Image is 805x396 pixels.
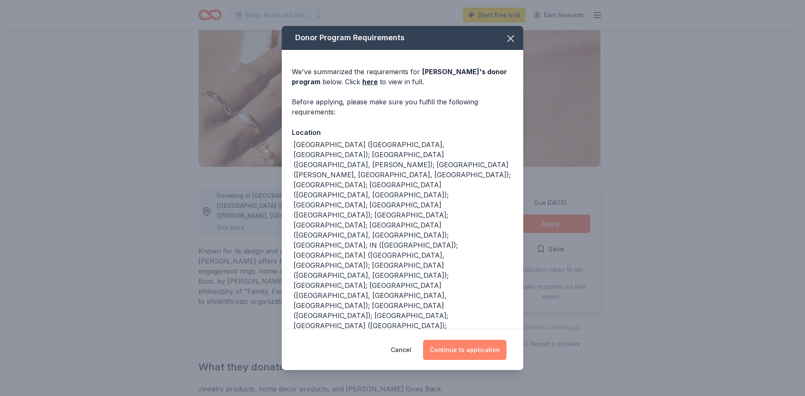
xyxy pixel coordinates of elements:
[292,97,513,117] div: Before applying, please make sure you fulfill the following requirements:
[391,340,411,360] button: Cancel
[362,77,378,87] a: here
[423,340,506,360] button: Continue to application
[292,127,513,138] div: Location
[292,67,513,87] div: We've summarized the requirements for below. Click to view in full.
[282,26,523,50] div: Donor Program Requirements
